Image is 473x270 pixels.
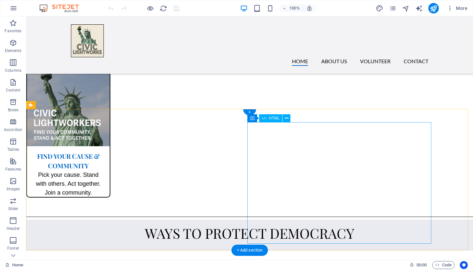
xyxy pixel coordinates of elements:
[7,246,19,251] p: Footer
[159,4,167,12] button: reload
[7,226,20,231] p: Header
[5,68,21,73] p: Columns
[269,116,280,120] span: HTML
[280,4,303,12] button: 100%
[5,167,21,172] p: Features
[5,28,21,34] p: Favorites
[460,261,468,269] button: Usercentrics
[306,5,312,11] i: On resize automatically adjust zoom level to fit chosen device.
[402,4,410,12] button: navigator
[5,261,23,269] a: Home
[428,3,439,13] button: publish
[447,5,467,12] span: More
[38,4,87,12] img: Editor Logo
[146,4,154,12] button: Click here to leave preview mode and continue editing
[289,4,300,12] h6: 100%
[4,127,22,132] p: Accordion
[7,147,19,152] p: Tables
[389,4,397,12] button: pages
[376,5,383,12] i: Design (Ctrl+Alt+Y)
[389,5,396,12] i: Pages (Ctrl+Alt+S)
[8,206,18,211] p: Slider
[432,261,455,269] button: Code
[8,107,19,113] p: Boxes
[435,261,452,269] span: Code
[6,88,20,93] p: Content
[415,4,423,12] button: text_generator
[417,261,427,269] span: 00 00
[410,261,427,269] h6: Session time
[7,186,20,192] p: Images
[160,5,167,12] i: Reload page
[243,109,256,115] div: +
[376,4,384,12] button: design
[444,3,470,13] button: More
[232,245,268,256] div: + Add section
[5,48,22,53] p: Elements
[421,262,422,267] span: :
